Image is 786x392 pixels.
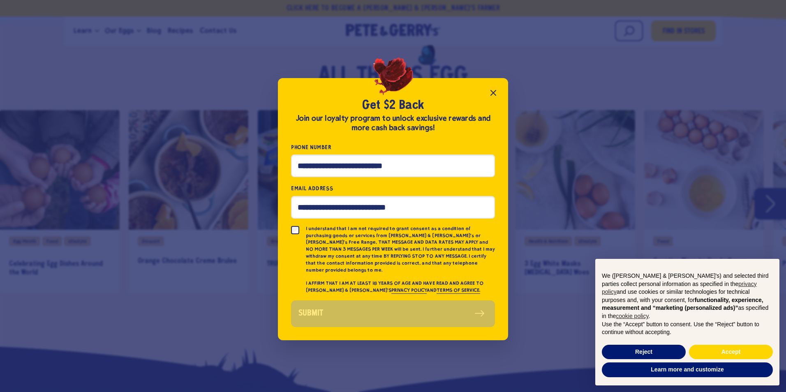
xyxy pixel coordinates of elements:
[485,85,502,101] button: Close popup
[306,225,495,274] p: I understand that I am not required to grant consent as a condition of purchasing goods or servic...
[589,252,786,392] div: Notice
[306,280,495,294] p: I AFFIRM THAT I AM AT LEAST 18 YEARS OF AGE AND HAVE READ AND AGREE TO [PERSON_NAME] & [PERSON_NA...
[616,313,648,319] a: cookie policy
[291,184,495,193] label: Email Address
[602,272,773,321] p: We ([PERSON_NAME] & [PERSON_NAME]'s) and selected third parties collect personal information as s...
[689,345,773,360] button: Accept
[437,287,480,294] a: TERMS OF SERVICE.
[291,98,495,113] h2: Get $2 Back
[291,143,495,152] label: Phone Number
[602,345,686,360] button: Reject
[391,287,427,294] a: PRIVACY POLICY
[291,300,495,327] button: Submit
[602,362,773,377] button: Learn more and customize
[291,114,495,133] div: Join our loyalty program to unlock exclusive rewards and more cash back savings!
[291,226,299,234] input: I understand that I am not required to grant consent as a condition of purchasing goods or servic...
[602,321,773,337] p: Use the “Accept” button to consent. Use the “Reject” button to continue without accepting.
